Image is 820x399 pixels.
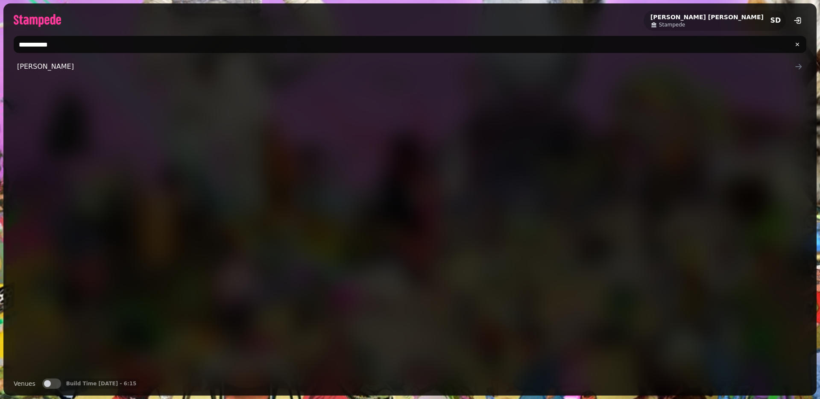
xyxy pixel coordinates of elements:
[14,14,61,27] img: logo
[789,12,806,29] button: logout
[650,13,764,21] h2: [PERSON_NAME] [PERSON_NAME]
[650,21,764,28] a: Stampede
[14,378,35,389] label: Venues
[66,380,137,387] p: Build Time [DATE] - 6:15
[770,17,781,24] span: SD
[17,62,794,72] span: [PERSON_NAME]
[790,37,805,52] button: clear
[659,21,685,28] span: Stampede
[14,58,806,75] a: [PERSON_NAME]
